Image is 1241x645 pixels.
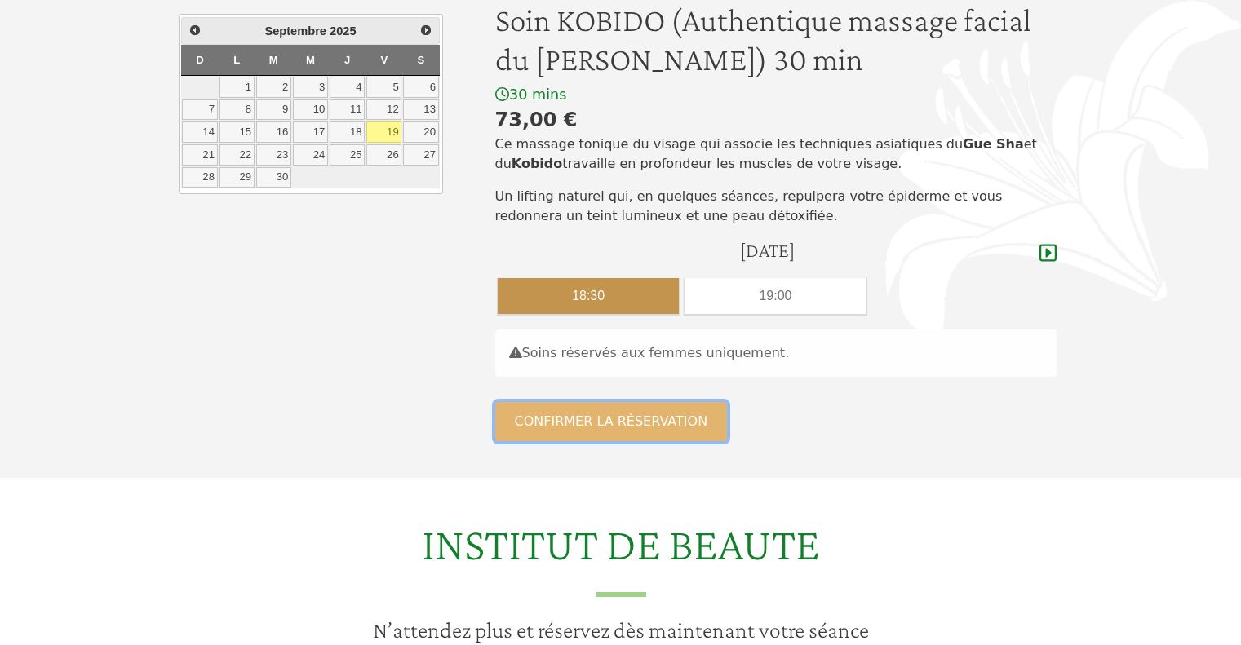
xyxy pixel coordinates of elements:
a: 14 [182,121,217,143]
div: 18:30 [498,278,679,314]
span: Samedi [418,54,425,66]
a: 16 [256,121,291,143]
a: 15 [219,121,255,143]
span: Précédent [188,24,202,37]
a: 17 [293,121,328,143]
a: 6 [403,77,438,98]
a: 7 [182,99,217,121]
a: 21 [182,144,217,166]
a: 19 [366,121,401,143]
div: 73,00 € [495,105,1057,135]
h1: Soin KOBIDO (Authentique massage facial du [PERSON_NAME]) 30 min [495,1,1057,79]
a: 27 [403,144,438,166]
a: 3 [293,77,328,98]
a: 24 [293,144,328,166]
a: 10 [293,99,328,121]
a: 9 [256,99,291,121]
a: Précédent [184,20,205,41]
span: Mercredi [306,54,315,66]
a: 13 [403,99,438,121]
button: Confirmer la réservation [495,402,728,441]
span: Lundi [233,54,240,66]
div: 19:00 [685,278,866,314]
span: 2025 [330,24,357,38]
strong: Gue Sha [963,136,1024,152]
a: 25 [330,144,365,166]
span: Suivant [419,24,432,37]
span: Vendredi [380,54,388,66]
h4: [DATE] [740,239,795,263]
a: 1 [219,77,255,98]
span: Jeudi [344,54,350,66]
a: 2 [256,77,291,98]
span: Dimanche [196,54,204,66]
span: Septembre [264,24,326,38]
div: 30 mins [495,86,1057,104]
span: Mardi [269,54,278,66]
div: Soins réservés aux femmes uniquement. [495,329,1057,377]
a: 28 [182,167,217,188]
a: 26 [366,144,401,166]
p: Un lifting naturel qui, en quelques séances, repulpera votre épiderme et vous redonnera un teint ... [495,187,1057,226]
a: 4 [330,77,365,98]
strong: Kobido [512,156,563,171]
p: Ce massage tonique du visage qui associe les techniques asiatiques du et du travaille en profonde... [495,135,1057,174]
a: 23 [256,144,291,166]
a: 29 [219,167,255,188]
a: 30 [256,167,291,188]
h2: INSTITUT DE BEAUTE [10,517,1231,596]
a: Suivant [415,20,437,41]
a: 18 [330,121,365,143]
a: 20 [403,121,438,143]
a: 22 [219,144,255,166]
a: 5 [366,77,401,98]
h3: N’attendez plus et réservez dès maintenant votre séance [10,616,1231,644]
a: 12 [366,99,401,121]
a: 8 [219,99,255,121]
a: 11 [330,99,365,121]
